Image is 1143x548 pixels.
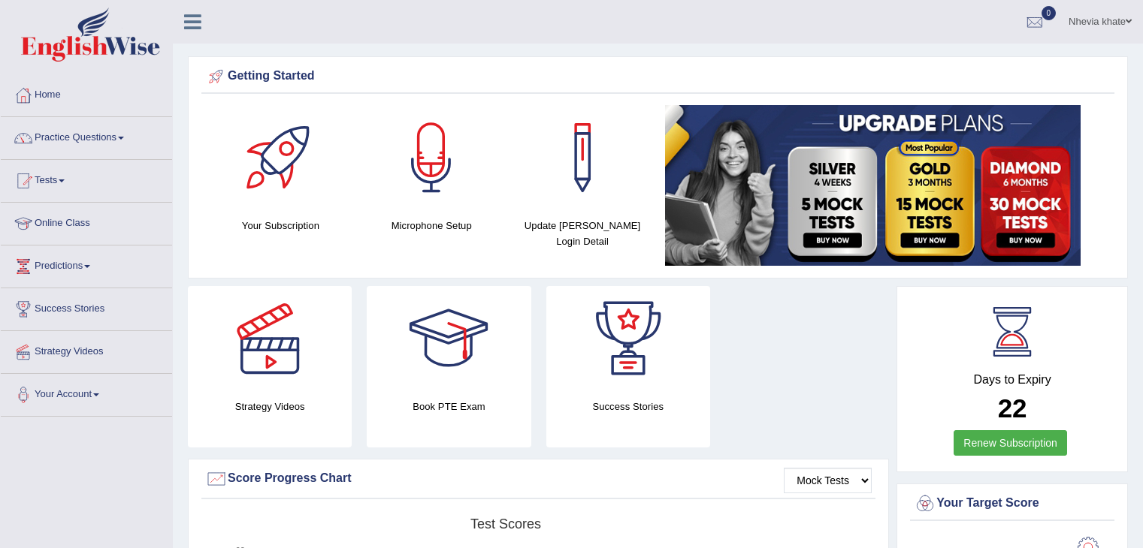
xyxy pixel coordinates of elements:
b: 22 [998,393,1027,423]
a: Strategy Videos [1,331,172,369]
a: Tests [1,160,172,197]
h4: Success Stories [546,399,710,414]
tspan: Test scores [470,516,541,531]
h4: Book PTE Exam [367,399,531,414]
a: Your Account [1,374,172,411]
a: Predictions [1,245,172,283]
div: Score Progress Chart [205,468,872,490]
span: 0 [1042,6,1057,20]
a: Online Class [1,203,172,240]
a: Renew Subscription [954,430,1067,456]
h4: Your Subscription [213,218,349,233]
a: Success Stories [1,288,172,326]
div: Your Target Score [914,492,1111,515]
h4: Strategy Videos [188,399,352,414]
div: Getting Started [205,65,1111,88]
a: Home [1,74,172,112]
h4: Days to Expiry [914,373,1111,387]
h4: Microphone Setup [364,218,500,233]
h4: Update [PERSON_NAME] Login Detail [515,218,651,249]
a: Practice Questions [1,117,172,155]
img: small5.jpg [665,105,1081,266]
